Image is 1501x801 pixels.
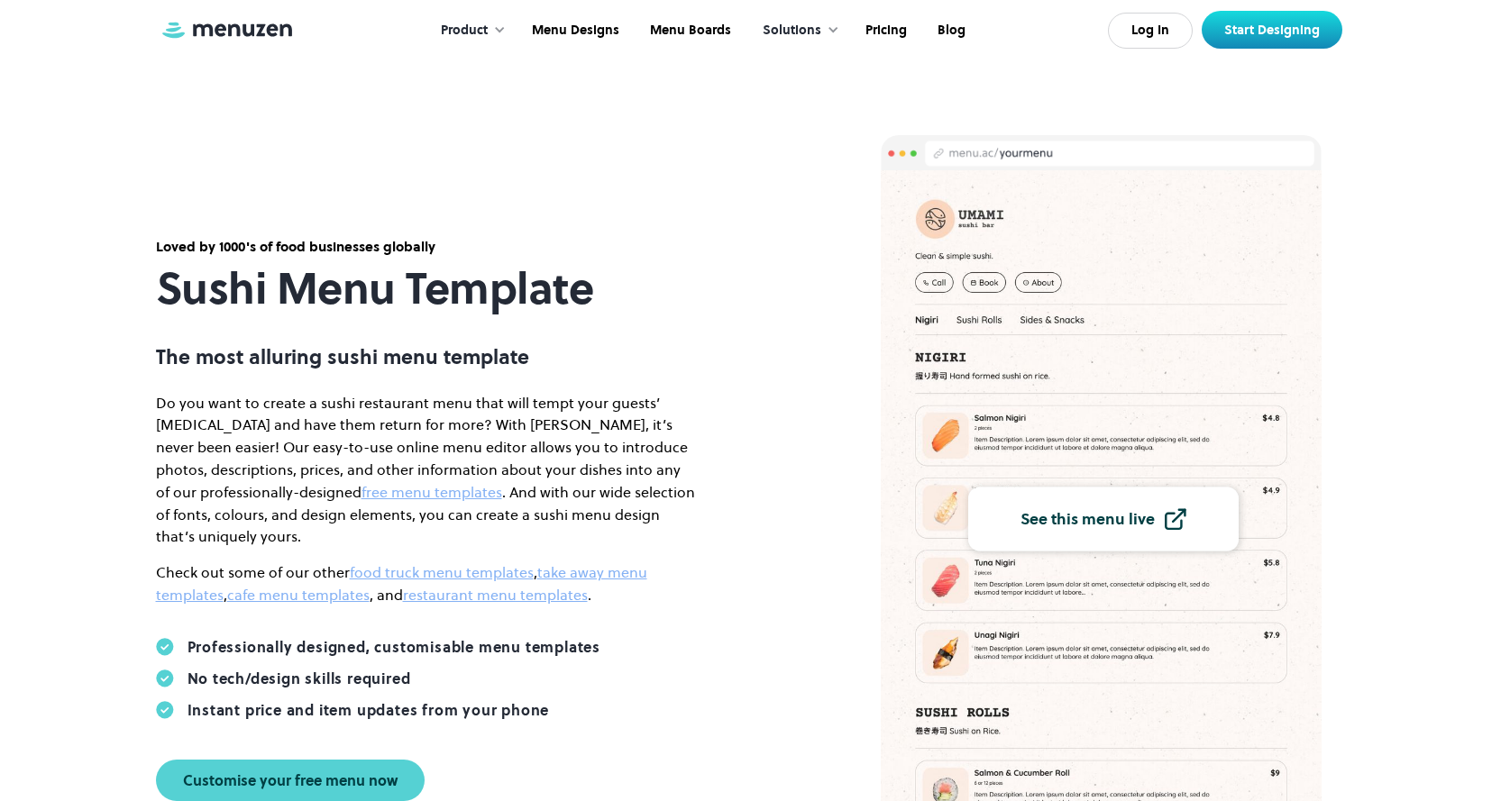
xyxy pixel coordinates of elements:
div: Instant price and item updates from your phone [188,701,550,719]
a: Customise your free menu now [156,760,425,801]
div: No tech/design skills required [188,669,411,687]
div: See this menu live [1020,511,1155,527]
a: food truck menu templates [350,562,534,582]
p: Check out some of our other , , , and . [156,561,697,606]
a: Log In [1108,13,1193,49]
a: See this menu live [968,487,1239,551]
h1: Sushi Menu Template [156,264,697,314]
a: Menu Boards [633,3,745,59]
a: free menu templates [362,482,502,502]
div: Product [423,3,515,59]
div: Solutions [763,21,821,41]
div: Product [441,21,488,41]
a: restaurant menu templates [403,585,588,605]
a: Blog [920,3,979,59]
p: The most alluring sushi menu template [156,345,697,369]
a: Menu Designs [515,3,633,59]
div: Customise your free menu now [183,773,398,787]
a: Start Designing [1202,11,1342,49]
a: cafe menu templates [227,585,370,605]
p: Do you want to create a sushi restaurant menu that will tempt your guests’ [MEDICAL_DATA] and hav... [156,392,697,549]
a: Pricing [848,3,920,59]
div: Loved by 1000's of food businesses globally [156,237,697,257]
div: Solutions [745,3,848,59]
div: Professionally designed, customisable menu templates [188,638,601,656]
